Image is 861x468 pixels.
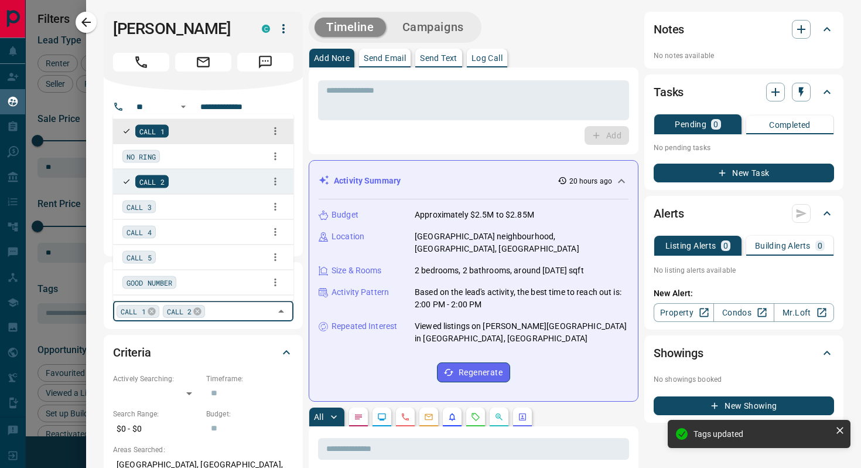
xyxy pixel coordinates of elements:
span: Message [237,53,293,72]
div: Tasks [654,78,834,106]
p: Location [332,230,364,243]
p: Send Text [420,54,457,62]
p: Send Email [364,54,406,62]
span: CALL 1 [139,125,165,137]
div: Showings [654,339,834,367]
svg: Emails [424,412,433,422]
span: CALL 5 [127,251,152,263]
div: Tags updated [693,429,831,439]
button: New Task [654,164,834,182]
p: 2 bedrooms, 2 bathrooms, around [DATE] sqft [415,264,584,277]
svg: Requests [471,412,480,422]
span: NO RING [127,150,156,162]
p: Timeframe: [206,374,293,384]
p: Listing Alerts [665,242,716,250]
button: Timeline [315,18,386,37]
p: Areas Searched: [113,445,293,455]
h2: Showings [654,344,703,362]
p: 20 hours ago [569,176,612,186]
p: Actively Searching: [113,374,200,384]
p: Completed [769,121,811,129]
p: Budget [332,209,358,221]
button: Close [273,303,289,320]
a: Mr.Loft [774,303,834,322]
button: New Showing [654,396,834,415]
h2: Tasks [654,83,684,101]
p: Approximately $2.5M to $2.85M [415,209,534,221]
button: Campaigns [391,18,476,37]
svg: Calls [401,412,410,422]
p: [GEOGRAPHIC_DATA] neighbourhood, [GEOGRAPHIC_DATA], [GEOGRAPHIC_DATA] [415,230,628,255]
p: No notes available [654,50,834,61]
div: Notes [654,15,834,43]
p: $0 - $0 [113,419,200,439]
p: Search Range: [113,409,200,419]
a: Property [654,303,714,322]
h2: Criteria [113,343,151,362]
svg: Listing Alerts [447,412,457,422]
div: Alerts [654,199,834,228]
a: Condos [713,303,774,322]
p: 0 [713,120,718,128]
span: Email [175,53,231,72]
svg: Notes [354,412,363,422]
span: CALL 1 [121,306,146,317]
p: No showings booked [654,374,834,385]
p: Viewed listings on [PERSON_NAME][GEOGRAPHIC_DATA] in [GEOGRAPHIC_DATA], [GEOGRAPHIC_DATA] [415,320,628,345]
p: No listing alerts available [654,265,834,276]
button: Open [176,100,190,114]
p: New Alert: [654,287,834,300]
h2: Alerts [654,204,684,223]
p: 0 [818,242,822,250]
span: CALL 2 [139,175,165,187]
p: All [314,413,323,421]
div: CALL 2 [163,305,206,318]
p: Add Note [314,54,350,62]
span: GOOD NUMBER [127,276,172,288]
div: Criteria [113,338,293,367]
p: Log Call [471,54,503,62]
p: Based on the lead's activity, the best time to reach out is: 2:00 PM - 2:00 PM [415,286,628,311]
div: condos.ca [262,25,270,33]
span: CALL 2 [167,306,192,317]
p: Activity Pattern [332,286,389,299]
span: CALL 3 [127,201,152,212]
p: Size & Rooms [332,264,382,277]
p: Activity Summary [334,175,401,187]
div: CALL 1 [117,305,159,318]
p: Building Alerts [755,242,811,250]
button: Regenerate [437,362,510,382]
span: Call [113,53,169,72]
p: 0 [723,242,728,250]
div: Activity Summary20 hours ago [319,170,628,192]
svg: Opportunities [494,412,504,422]
p: No pending tasks [654,139,834,157]
h1: [PERSON_NAME] [113,19,244,38]
svg: Lead Browsing Activity [377,412,387,422]
h2: Notes [654,20,684,39]
p: Budget: [206,409,293,419]
span: CALL 4 [127,226,152,238]
svg: Agent Actions [518,412,527,422]
p: Repeated Interest [332,320,397,333]
p: Pending [675,120,706,128]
